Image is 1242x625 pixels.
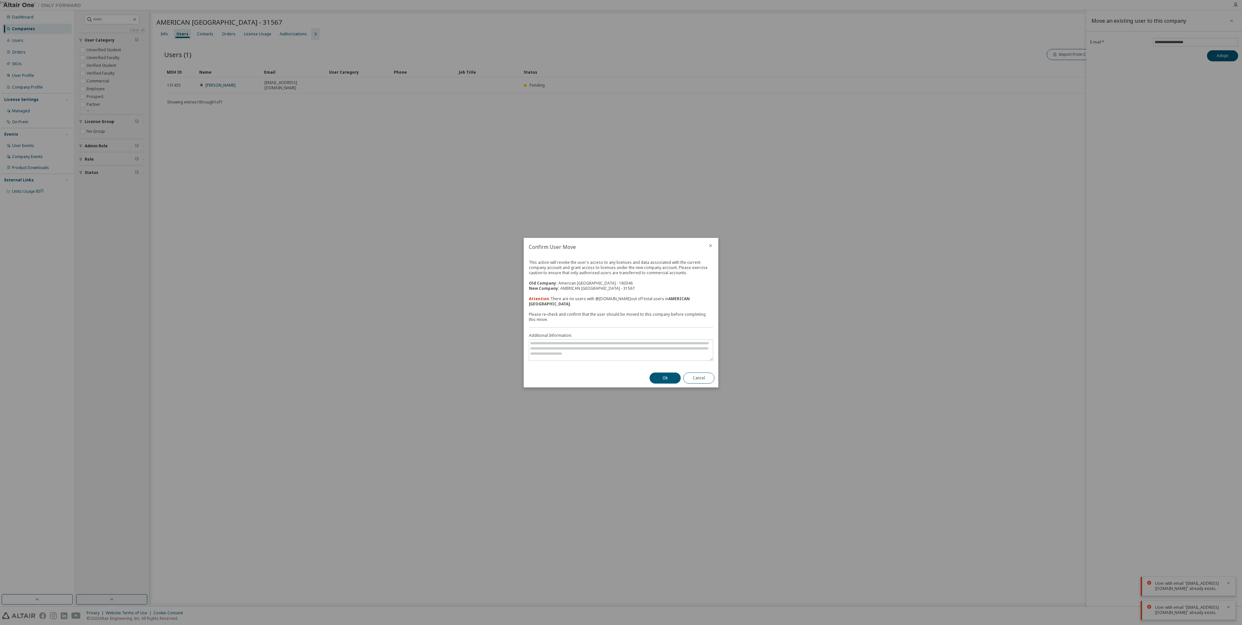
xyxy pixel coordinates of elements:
button: Cancel [683,373,714,384]
div: There are no users with @ [DOMAIN_NAME] out of 1 total users in . Please re-check and confirm tha... [529,296,713,322]
button: close [708,243,713,248]
strong: AMERICAN [GEOGRAPHIC_DATA] [529,296,690,307]
button: Ok [650,373,681,384]
b: New Company: [529,286,559,291]
h2: Confirm User Move [524,238,703,256]
b: Old Company: [529,280,557,286]
div: This action will revoke the user's access to any licenses and data associated with the current co... [529,260,713,291]
b: Attention: [529,296,550,301]
label: Additional Information: [529,333,713,338]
